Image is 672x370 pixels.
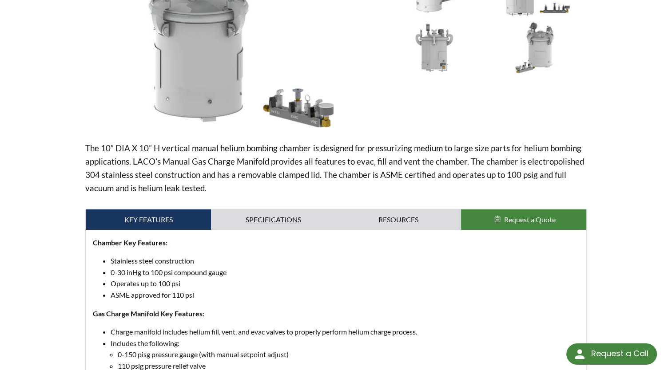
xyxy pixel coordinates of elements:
a: Specifications [211,209,336,230]
li: 0-150 pisg pressure gauge (with manual setpoint adjust) [118,349,579,360]
div: Request a Call [591,343,648,364]
li: Charge manifold includes helium fill, vent, and evac valves to properly perform helium charge pro... [111,326,579,338]
li: Operates up to 100 psi [111,278,579,289]
strong: Gas Charge Manifold Key Features: [93,309,204,318]
img: round button [573,347,587,361]
a: Resources [336,209,461,230]
li: Stainless steel construction [111,255,579,267]
p: The 10” DIA X 10” H vertical manual helium bombing chamber is designed for pressurizing medium to... [85,142,587,195]
button: Request a Quote [461,209,586,230]
span: Request a Quote [504,215,556,224]
img: 10" x 10" Bombing Chamber Side View [386,21,482,75]
a: Key Features [86,209,211,230]
li: ASME approved for 110 psi [111,289,579,301]
img: 10" x 10" Bombing Chamber Rear View [486,21,582,75]
div: Request a Call [566,343,657,365]
li: 0-30 inHg to 100 psi compound gauge [111,267,579,278]
strong: Chamber Key Features: [93,238,167,247]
